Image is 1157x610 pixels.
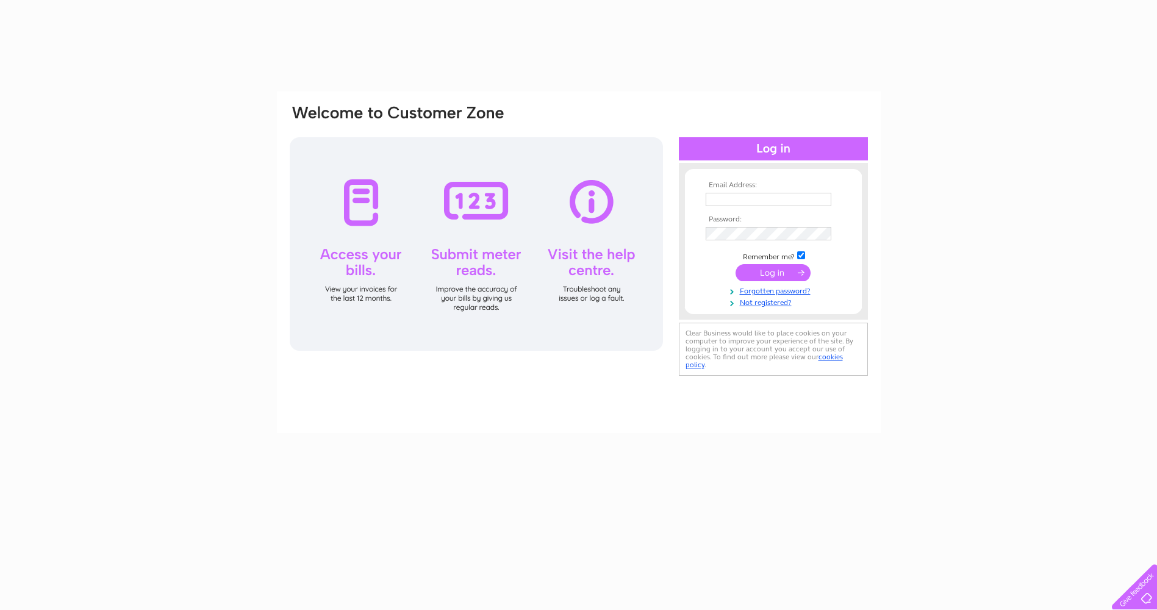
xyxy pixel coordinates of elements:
div: Clear Business would like to place cookies on your computer to improve your experience of the sit... [679,323,868,376]
a: Not registered? [706,296,844,307]
a: cookies policy [686,353,843,369]
td: Remember me? [703,249,844,262]
a: Forgotten password? [706,284,844,296]
input: Submit [736,264,811,281]
th: Password: [703,215,844,224]
th: Email Address: [703,181,844,190]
